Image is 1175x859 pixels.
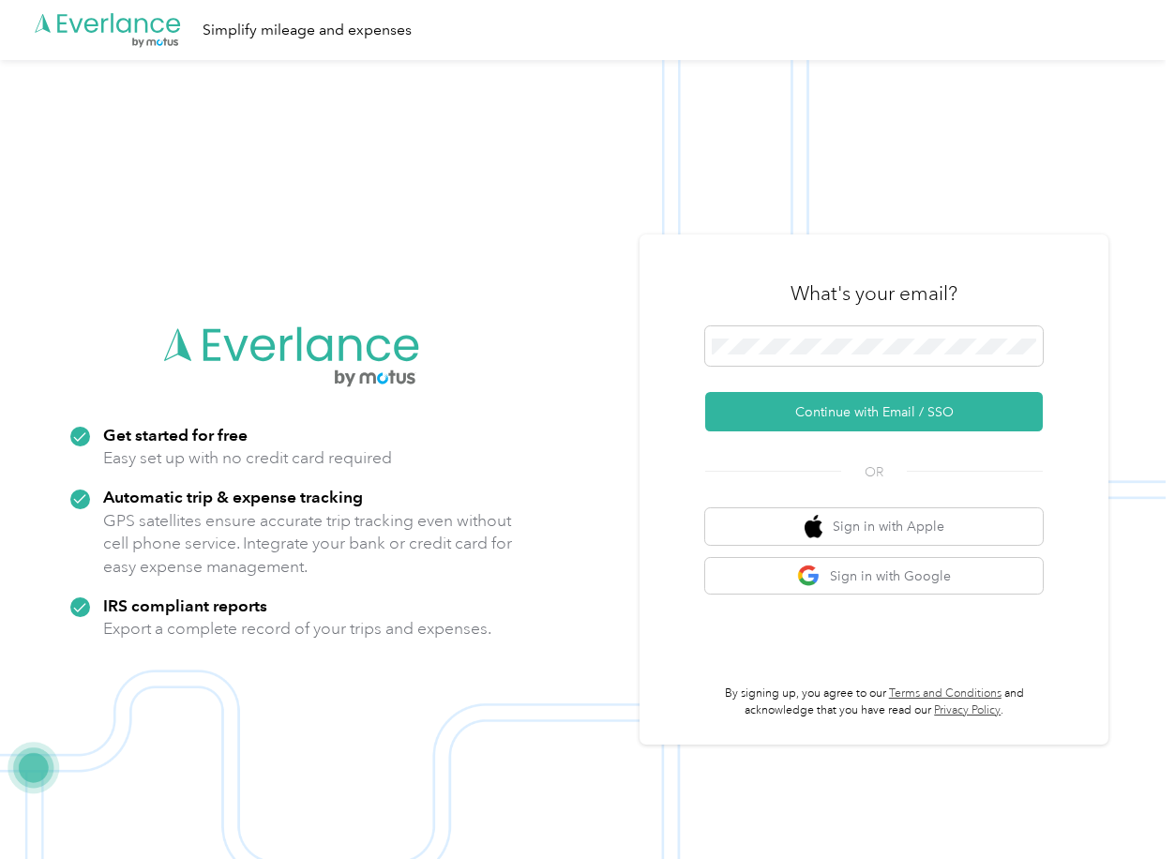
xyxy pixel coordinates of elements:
a: Privacy Policy [934,703,1001,717]
button: Continue with Email / SSO [705,392,1043,431]
img: apple logo [805,515,823,538]
p: GPS satellites ensure accurate trip tracking even without cell phone service. Integrate your bank... [103,509,513,579]
h3: What's your email? [791,280,957,307]
strong: IRS compliant reports [103,595,267,615]
strong: Get started for free [103,425,248,445]
p: By signing up, you agree to our and acknowledge that you have read our . [705,686,1043,718]
strong: Automatic trip & expense tracking [103,487,363,506]
p: Easy set up with no credit card required [103,446,392,470]
p: Export a complete record of your trips and expenses. [103,617,491,640]
a: Terms and Conditions [889,686,1002,701]
img: google logo [797,565,821,588]
button: apple logoSign in with Apple [705,508,1043,545]
div: Simplify mileage and expenses [203,19,412,42]
span: OR [841,462,907,482]
iframe: Everlance-gr Chat Button Frame [1070,754,1175,859]
button: google logoSign in with Google [705,558,1043,595]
